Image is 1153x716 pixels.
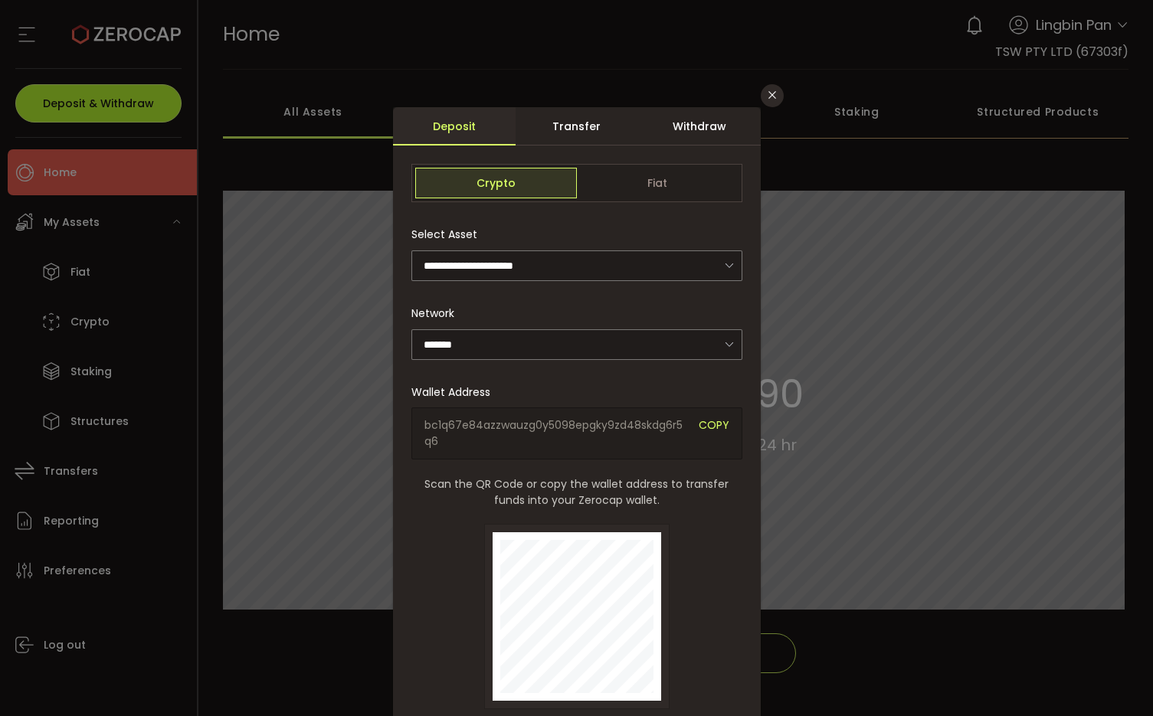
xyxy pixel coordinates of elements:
[393,107,516,145] div: Deposit
[411,384,500,400] label: Wallet Address
[516,107,638,145] div: Transfer
[638,107,761,145] div: Withdraw
[971,551,1153,716] iframe: Chat Widget
[411,227,486,242] label: Select Asset
[411,476,742,508] span: Scan the QR Code or copy the wallet address to transfer funds into your Zerocap wallet.
[699,417,729,450] span: COPY
[424,417,687,450] span: bc1q67e84azzwauzg0y5098epgky9zd48skdg6r5q6
[761,84,784,107] button: Close
[577,168,739,198] span: Fiat
[411,306,463,321] label: Network
[415,168,577,198] span: Crypto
